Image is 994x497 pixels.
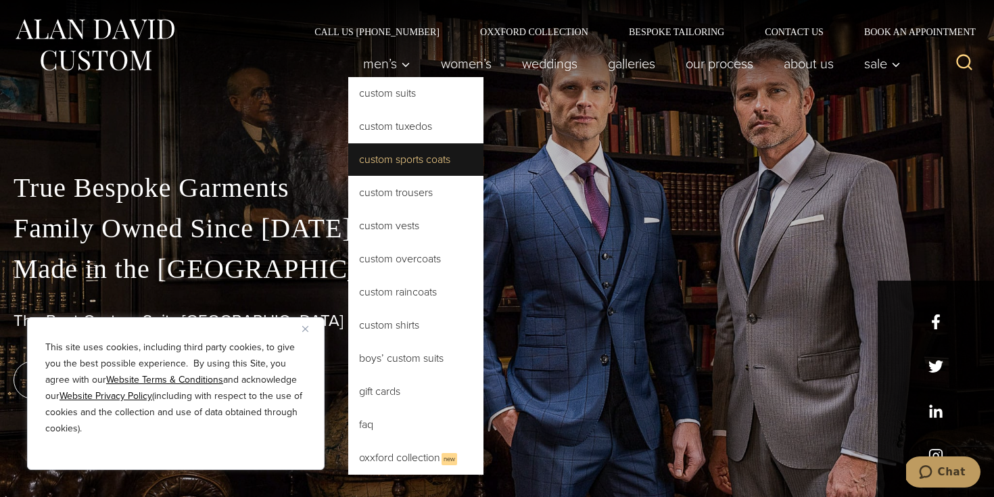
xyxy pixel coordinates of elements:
[593,50,671,77] a: Galleries
[948,47,980,80] button: View Search Form
[348,176,483,209] a: Custom Trousers
[849,50,908,77] button: Sale sub menu toggle
[348,77,483,110] a: Custom Suits
[442,453,457,465] span: New
[348,210,483,242] a: Custom Vests
[348,110,483,143] a: Custom Tuxedos
[348,276,483,308] a: Custom Raincoats
[14,361,203,399] a: book an appointment
[348,375,483,408] a: Gift Cards
[14,15,176,75] img: Alan David Custom
[348,50,908,77] nav: Primary Navigation
[106,373,223,387] a: Website Terms & Conditions
[769,50,849,77] a: About Us
[426,50,507,77] a: Women’s
[302,321,318,337] button: Close
[60,389,152,403] a: Website Privacy Policy
[14,311,980,331] h1: The Best Custom Suits [GEOGRAPHIC_DATA] Has to Offer
[14,168,980,289] p: True Bespoke Garments Family Owned Since [DATE] Made in the [GEOGRAPHIC_DATA]
[744,27,844,37] a: Contact Us
[302,326,308,332] img: Close
[609,27,744,37] a: Bespoke Tailoring
[294,27,460,37] a: Call Us [PHONE_NUMBER]
[348,50,426,77] button: Men’s sub menu toggle
[45,339,306,437] p: This site uses cookies, including third party cookies, to give you the best possible experience. ...
[348,309,483,341] a: Custom Shirts
[348,243,483,275] a: Custom Overcoats
[507,50,593,77] a: weddings
[348,408,483,441] a: FAQ
[294,27,980,37] nav: Secondary Navigation
[906,456,980,490] iframe: Opens a widget where you can chat to one of our agents
[671,50,769,77] a: Our Process
[460,27,609,37] a: Oxxford Collection
[844,27,980,37] a: Book an Appointment
[348,342,483,375] a: Boys’ Custom Suits
[348,143,483,176] a: Custom Sports Coats
[348,442,483,475] a: Oxxford CollectionNew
